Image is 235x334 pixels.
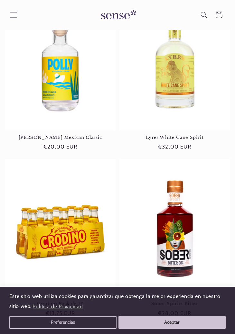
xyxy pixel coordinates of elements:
button: Aceptar [118,316,226,329]
button: Preferencias [9,316,117,329]
span: Este sitio web utiliza cookies para garantizar que obtenga la mejor experiencia en nuestro sitio ... [9,293,221,309]
a: Sense [91,3,144,27]
a: [PERSON_NAME] Mexican Classic [5,135,116,140]
summary: Búsqueda [196,7,211,22]
img: Sense [93,6,142,24]
a: Lyres White Cane Spirit [119,135,230,140]
summary: Menú [6,7,21,22]
a: Política de Privacidad (opens in a new tab) [32,301,84,312]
